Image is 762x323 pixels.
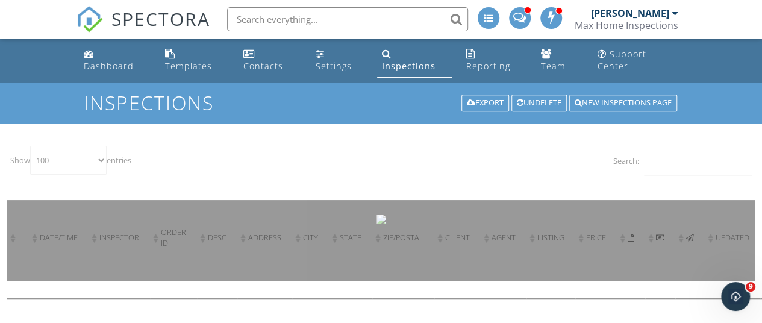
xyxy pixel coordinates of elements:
th: Order ID [150,178,197,299]
div: Inspections [382,60,436,72]
div: Export [461,95,509,111]
h1: Inspections [84,92,678,113]
a: Contacts [239,43,301,78]
a: New Inspections Page [568,93,678,113]
a: Team [536,43,583,78]
a: Templates [160,43,229,78]
img: The Best Home Inspection Software - Spectora [77,6,103,33]
th: Date/Time [29,178,89,299]
label: Search: [613,146,752,175]
a: Undelete [510,93,568,113]
div: Undelete [511,95,567,111]
input: Search: [644,146,752,175]
div: Reporting [466,60,510,72]
div: [PERSON_NAME] [591,7,669,19]
th: Price [575,178,617,299]
input: Search everything... [227,7,468,31]
a: Settings [311,43,367,78]
div: New Inspections Page [569,95,677,111]
th: Agent [481,178,526,299]
a: Inspections [377,43,452,78]
a: SPECTORA [77,16,210,42]
div: Templates [165,60,212,72]
th: Desc [197,178,237,299]
div: Dashboard [84,60,134,72]
a: Dashboard [79,43,151,78]
div: Max Home Inspections [575,19,678,31]
div: Contacts [243,60,283,72]
select: Showentries [30,146,107,175]
th: Updated [705,178,760,299]
th: State [329,178,372,299]
div: Support Center [598,48,646,72]
a: Export [460,93,510,113]
iframe: Intercom live chat [721,282,750,311]
img: loader-white.gif [376,215,386,224]
span: 9 [746,282,755,292]
div: Settings [316,60,352,72]
div: Team [540,60,565,72]
th: client [434,178,481,299]
th: City [292,178,329,299]
th: Listing [526,178,575,299]
span: SPECTORA [111,6,210,31]
th: Address [237,178,292,299]
th: Inspector [89,178,150,299]
label: Show entries [10,146,87,175]
a: Support Center [593,43,683,78]
th: Zip/Postal [372,178,434,299]
a: Reporting [461,43,526,78]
